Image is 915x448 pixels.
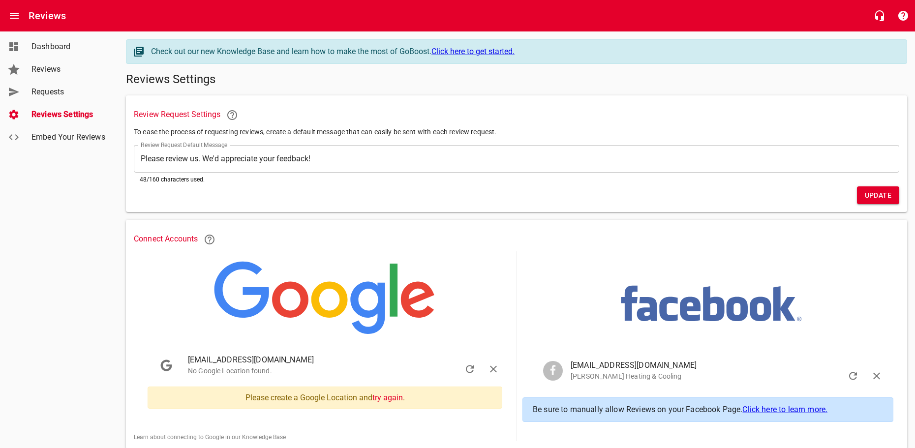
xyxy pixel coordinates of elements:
[431,47,515,56] a: Click here to get started.
[198,228,221,251] a: Learn more about connecting Google and Facebook to Reviews
[31,86,106,98] span: Requests
[571,371,867,382] p: [PERSON_NAME] Heating & Cooling
[458,357,482,381] button: Refresh
[31,131,106,143] span: Embed Your Reviews
[188,366,484,376] p: No Google Location found.
[140,176,205,183] span: 48 /160 characters used.
[482,357,505,381] button: Sign Out
[126,72,907,88] h5: Reviews Settings
[31,41,106,53] span: Dashboard
[151,46,897,58] div: Check out our new Knowledge Base and learn how to make the most of GoBoost.
[134,228,899,251] h6: Connect Accounts
[134,434,286,441] a: Learn about connecting to Google in our Knowledge Base
[148,387,502,409] div: Please create a Google Location and .
[29,8,66,24] h6: Reviews
[841,364,865,388] button: Refresh
[891,4,915,28] button: Support Portal
[742,405,827,414] a: Click here to learn more.
[2,4,26,28] button: Open drawer
[134,127,899,137] p: To ease the process of requesting reviews, create a default message that can easily be sent with ...
[865,364,888,388] button: Sign Out
[868,4,891,28] button: Live Chat
[372,393,403,402] a: try again
[865,189,891,202] span: Update
[134,103,899,127] h6: Review Request Settings
[857,186,899,205] button: Update
[31,63,106,75] span: Reviews
[533,404,883,416] p: Be sure to manually allow Reviews on your Facebook Page.
[31,109,106,120] span: Reviews Settings
[571,359,867,371] span: [EMAIL_ADDRESS][DOMAIN_NAME]
[141,154,892,163] textarea: Please review us. We'd appreciate your feedback!
[188,354,484,366] span: [EMAIL_ADDRESS][DOMAIN_NAME]
[220,103,244,127] a: Learn more about requesting reviews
